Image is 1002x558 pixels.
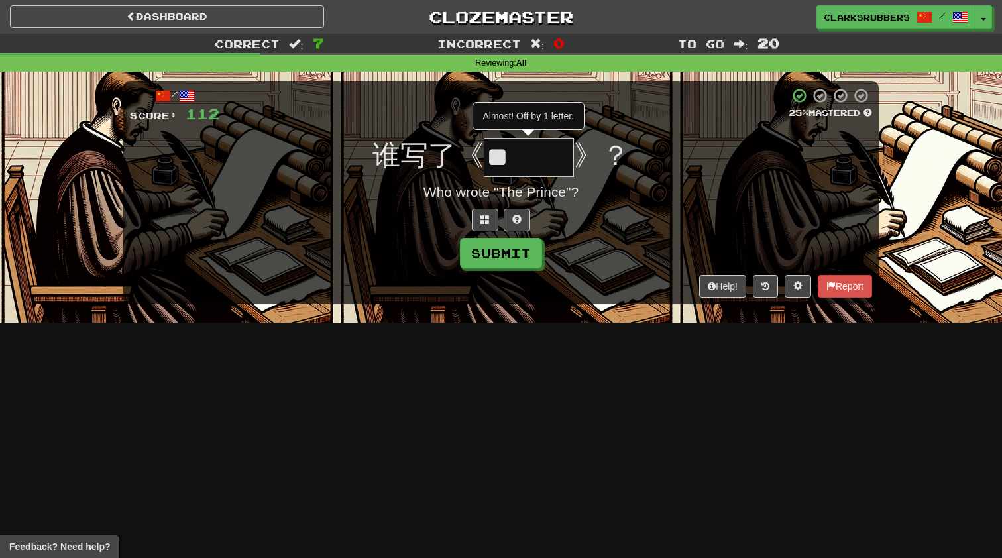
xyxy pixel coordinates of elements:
[472,209,498,231] button: Switch sentence to multiple choice alt+p
[678,37,724,50] span: To go
[734,38,748,50] span: :
[313,35,324,51] span: 7
[437,37,521,50] span: Incorrect
[483,111,574,121] span: Almost! Off by 1 letter.
[130,110,178,121] span: Score:
[289,38,304,50] span: :
[824,11,910,23] span: clarksrubbers
[789,107,808,118] span: 25 %
[504,209,530,231] button: Single letter hint - you only get 1 per sentence and score half the points! alt+h
[553,35,565,51] span: 0
[818,275,872,298] button: Report
[130,182,872,202] div: Who wrote "The Prince"?
[344,5,658,28] a: Clozemaster
[9,540,110,553] span: Open feedback widget
[939,11,946,20] span: /
[699,275,746,298] button: Help!
[574,140,630,171] span: 》？
[215,37,280,50] span: Correct
[372,140,484,171] span: 谁写了《
[186,105,219,122] span: 112
[516,58,527,68] strong: All
[757,35,780,51] span: 20
[789,107,872,119] div: Mastered
[130,87,219,104] div: /
[460,238,542,268] button: Submit
[753,275,778,298] button: Round history (alt+y)
[816,5,975,29] a: clarksrubbers /
[530,38,545,50] span: :
[10,5,324,28] a: Dashboard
